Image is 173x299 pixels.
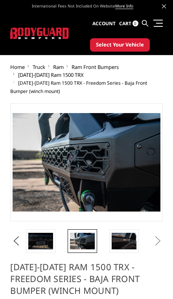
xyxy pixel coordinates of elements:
[10,235,18,247] button: Previous
[10,80,147,95] span: [DATE]-[DATE] Ram 1500 TRX - Freedom Series - Baja Front Bumper (winch mount)
[92,20,116,27] span: Account
[10,63,25,71] a: Home
[10,28,69,39] img: BODYGUARD BUMPERS
[115,3,133,9] a: More Info
[92,13,116,34] a: Account
[70,233,95,249] img: 2021-2024 Ram 1500 TRX - Freedom Series - Baja Front Bumper (winch mount)
[119,20,131,27] span: Cart
[134,261,173,299] iframe: Chat Widget
[28,233,53,249] img: 2021-2024 Ram 1500 TRX - Freedom Series - Baja Front Bumper (winch mount)
[33,63,45,71] a: Truck
[96,41,144,49] span: Select Your Vehicle
[53,63,64,71] a: Ram
[72,63,119,71] a: Ram Front Bumpers
[90,38,150,52] button: Select Your Vehicle
[10,103,162,221] a: 2021-2024 Ram 1500 TRX - Freedom Series - Baja Front Bumper (winch mount)
[119,13,138,34] a: Cart 0
[18,71,84,78] a: [DATE]-[DATE] Ram 1500 TRX
[152,235,160,247] button: Next
[112,233,136,249] img: 2021-2024 Ram 1500 TRX - Freedom Series - Baja Front Bumper (winch mount)
[133,20,138,26] span: 0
